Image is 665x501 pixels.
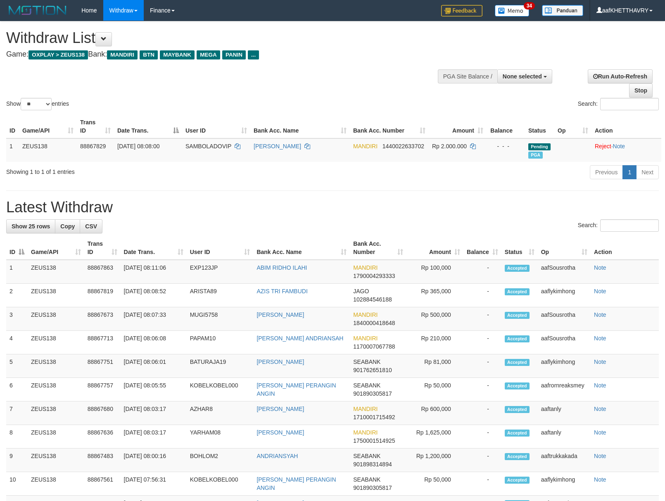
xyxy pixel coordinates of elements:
[353,390,392,397] span: Copy 901890305817 to clipboard
[84,236,121,260] th: Trans ID: activate to sort column ascending
[463,354,501,378] td: -
[463,284,501,307] td: -
[538,378,591,401] td: aafrornreaksmey
[505,406,530,413] span: Accepted
[256,382,336,397] a: [PERSON_NAME] PERANGIN ANGIN
[253,236,350,260] th: Bank Acc. Name: activate to sort column ascending
[6,449,28,472] td: 9
[107,50,138,59] span: MANDIRI
[353,406,378,412] span: MANDIRI
[256,476,336,491] a: [PERSON_NAME] PERANGIN ANGIN
[505,430,530,437] span: Accepted
[6,50,435,59] h4: Game: Bank:
[594,359,606,365] a: Note
[185,143,231,150] span: SAMBOLADOVIP
[595,143,611,150] a: Reject
[622,165,636,179] a: 1
[187,472,254,496] td: KOBELKOBEL000
[538,284,591,307] td: aaflykimhong
[6,354,28,378] td: 5
[256,335,343,342] a: [PERSON_NAME] ANDRIANSAH
[256,264,307,271] a: ABIM RIDHO ILAHI
[463,260,501,284] td: -
[629,83,653,97] a: Stop
[80,219,102,233] a: CSV
[353,476,380,483] span: SEABANK
[6,401,28,425] td: 7
[528,143,551,150] span: Pending
[406,260,463,284] td: Rp 100,000
[594,311,606,318] a: Note
[441,5,482,17] img: Feedback.jpg
[121,331,187,354] td: [DATE] 08:06:08
[353,343,395,350] span: Copy 1170007067788 to clipboard
[6,284,28,307] td: 2
[187,449,254,472] td: BOHLOM2
[353,288,369,294] span: JAGO
[594,476,606,483] a: Note
[117,143,159,150] span: [DATE] 08:08:00
[554,115,591,138] th: Op: activate to sort column ascending
[77,115,114,138] th: Trans ID: activate to sort column ascending
[353,429,378,436] span: MANDIRI
[353,335,378,342] span: MANDIRI
[28,354,84,378] td: ZEUS138
[84,378,121,401] td: 88867757
[590,165,623,179] a: Previous
[505,335,530,342] span: Accepted
[353,143,378,150] span: MANDIRI
[256,359,304,365] a: [PERSON_NAME]
[6,219,55,233] a: Show 25 rows
[495,5,530,17] img: Button%20Memo.svg
[429,115,487,138] th: Amount: activate to sort column ascending
[463,472,501,496] td: -
[406,354,463,378] td: Rp 81,000
[382,143,424,150] span: Copy 1440022633702 to clipboard
[463,331,501,354] td: -
[636,165,659,179] a: Next
[84,425,121,449] td: 88867636
[6,138,19,162] td: 1
[28,449,84,472] td: ZEUS138
[594,453,606,459] a: Note
[353,437,395,444] span: Copy 1750001514925 to clipboard
[84,331,121,354] td: 88867713
[256,311,304,318] a: [PERSON_NAME]
[85,223,97,230] span: CSV
[538,354,591,378] td: aaflykimhong
[505,265,530,272] span: Accepted
[463,401,501,425] td: -
[55,219,80,233] a: Copy
[19,138,77,162] td: ZEUS138
[524,2,535,9] span: 34
[28,236,84,260] th: Game/API: activate to sort column ascending
[538,307,591,331] td: aafSousrotha
[501,236,538,260] th: Status: activate to sort column ascending
[505,288,530,295] span: Accepted
[353,367,392,373] span: Copy 901762651810 to clipboard
[121,378,187,401] td: [DATE] 08:05:55
[350,115,429,138] th: Bank Acc. Number: activate to sort column ascending
[28,425,84,449] td: ZEUS138
[463,449,501,472] td: -
[28,307,84,331] td: ZEUS138
[28,472,84,496] td: ZEUS138
[505,312,530,319] span: Accepted
[6,331,28,354] td: 4
[594,382,606,389] a: Note
[538,236,591,260] th: Op: activate to sort column ascending
[6,4,69,17] img: MOTION_logo.png
[406,425,463,449] td: Rp 1,625,000
[463,378,501,401] td: -
[28,331,84,354] td: ZEUS138
[6,425,28,449] td: 8
[84,260,121,284] td: 88867863
[140,50,158,59] span: BTN
[60,223,75,230] span: Copy
[591,138,661,162] td: ·
[578,219,659,232] label: Search:
[121,260,187,284] td: [DATE] 08:11:06
[406,378,463,401] td: Rp 50,000
[353,461,392,468] span: Copy 901898314894 to clipboard
[121,307,187,331] td: [DATE] 08:07:33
